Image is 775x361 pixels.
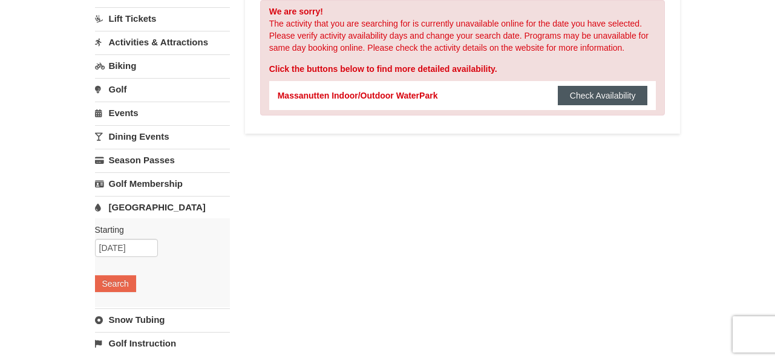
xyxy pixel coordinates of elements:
button: Check Availability [558,86,648,105]
a: Biking [95,54,230,77]
a: Lift Tickets [95,7,230,30]
div: Massanutten Indoor/Outdoor WaterPark [278,89,438,102]
label: Starting [95,224,221,236]
a: Activities & Attractions [95,31,230,53]
a: Snow Tubing [95,308,230,331]
a: [GEOGRAPHIC_DATA] [95,196,230,218]
a: Season Passes [95,149,230,171]
a: Dining Events [95,125,230,148]
strong: We are sorry! [269,7,323,16]
a: Golf Membership [95,172,230,195]
a: Events [95,102,230,124]
div: Click the buttons below to find more detailed availability. [269,63,656,75]
a: Golf Instruction [95,332,230,354]
a: Golf [95,78,230,100]
button: Search [95,275,136,292]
